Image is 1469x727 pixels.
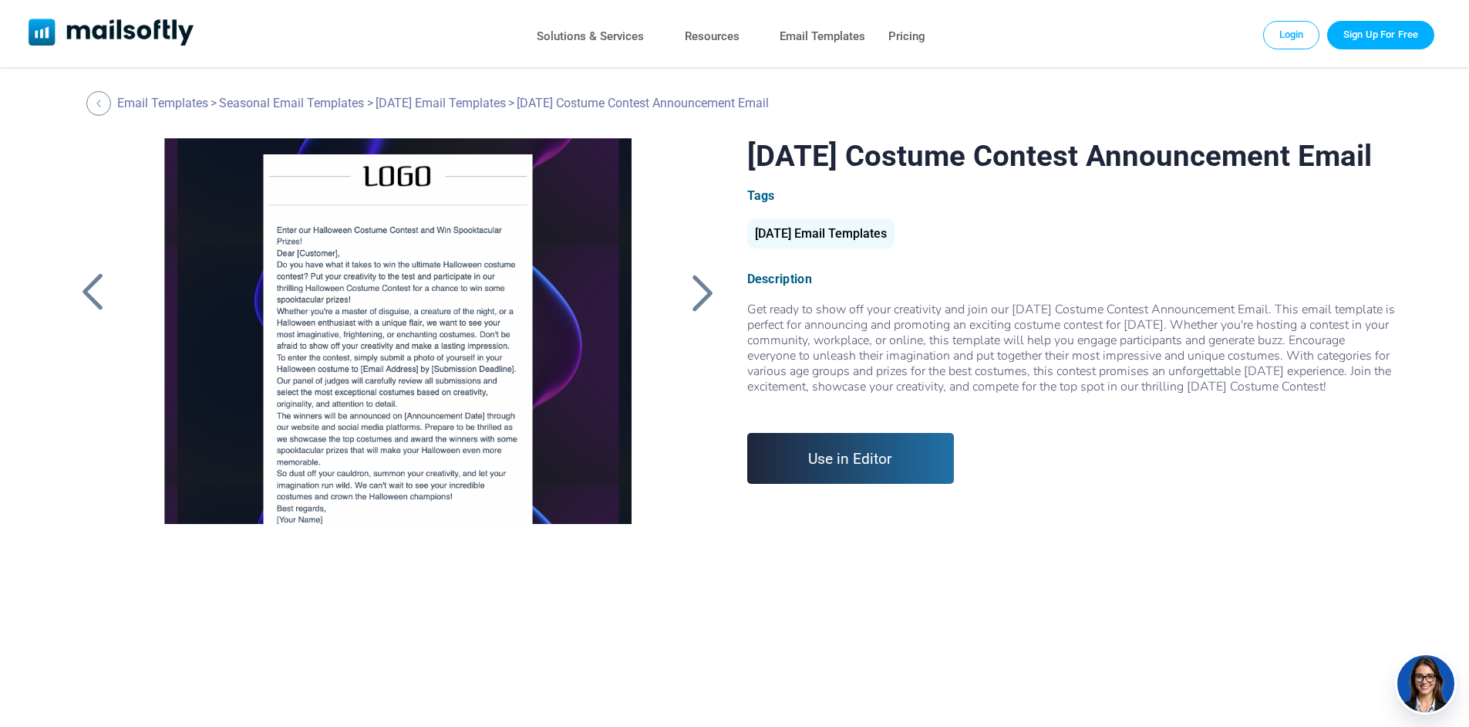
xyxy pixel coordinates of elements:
a: Use in Editor [747,433,955,484]
a: Trial [1327,21,1434,49]
a: Login [1263,21,1320,49]
a: Halloween Costume Contest Announcement Email [138,138,657,524]
a: Email Templates [117,96,208,110]
a: Mailsoftly [29,19,194,49]
a: Solutions & Services [537,25,644,48]
a: Back [73,272,112,313]
a: Resources [685,25,740,48]
a: Back [86,91,115,116]
div: Get ready to show off your creativity and join our [DATE] Costume Contest Announcement Email. Thi... [747,302,1396,410]
a: Pricing [888,25,925,48]
h1: [DATE] Costume Contest Announcement Email [747,138,1396,173]
a: [DATE] Email Templates [747,232,895,239]
a: Back [684,272,723,313]
div: Tags [747,188,1396,203]
div: Description [747,272,1396,286]
a: Seasonal Email Templates [219,96,364,110]
a: [DATE] Email Templates [376,96,506,110]
a: Email Templates [780,25,865,48]
div: [DATE] Email Templates [747,218,895,249]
